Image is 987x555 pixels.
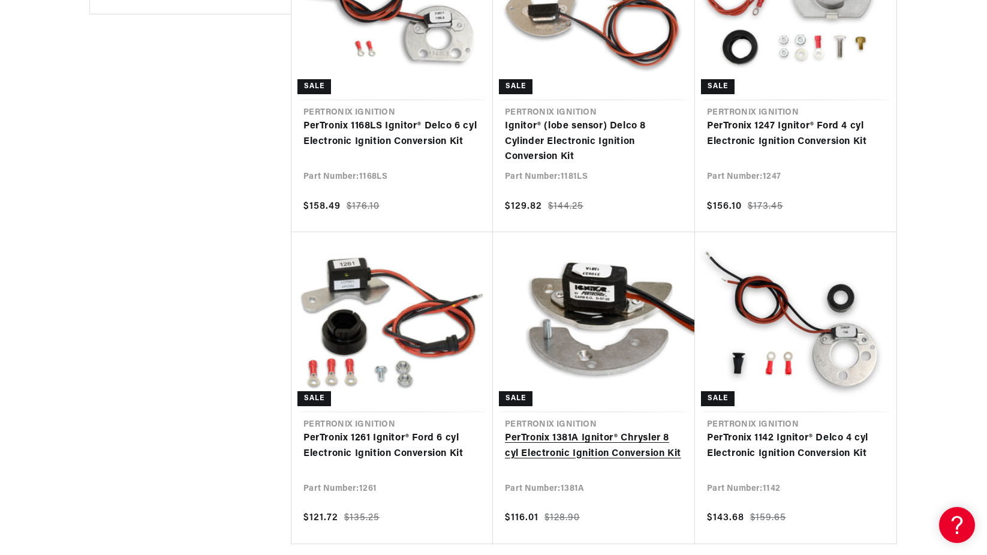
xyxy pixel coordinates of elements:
a: PerTronix 1247 Ignitor® Ford 4 cyl Electronic Ignition Conversion Kit [707,119,884,149]
a: PerTronix 1168LS Ignitor® Delco 6 cyl Electronic Ignition Conversion Kit [303,119,481,149]
a: Ignitor® (lobe sensor) Delco 8 Cylinder Electronic Ignition Conversion Kit [505,119,683,165]
a: PerTronix 1261 Ignitor® Ford 6 cyl Electronic Ignition Conversion Kit [303,431,481,461]
a: PerTronix 1381A Ignitor® Chrysler 8 cyl Electronic Ignition Conversion Kit [505,431,683,461]
a: PerTronix 1142 Ignitor® Delco 4 cyl Electronic Ignition Conversion Kit [707,431,884,461]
